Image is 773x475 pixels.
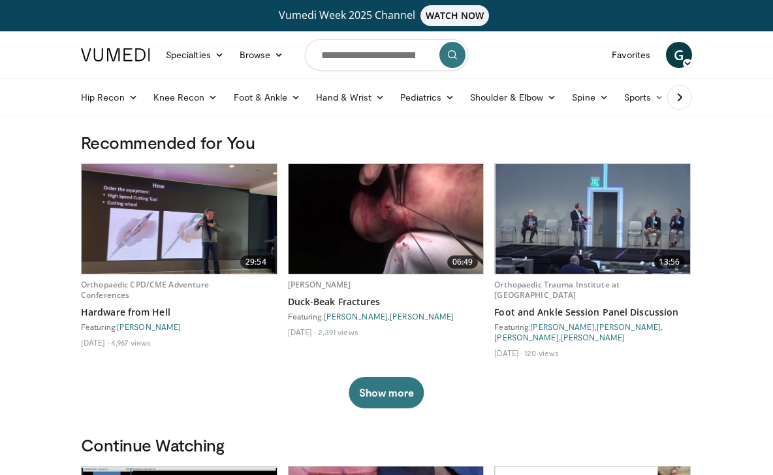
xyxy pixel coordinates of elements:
a: [PERSON_NAME] [597,322,661,331]
img: 60775afc-ffda-4ab0-8851-c93795a251ec.620x360_q85_upscale.jpg [82,164,276,274]
button: Show more [349,377,424,408]
div: Featuring: , , , [494,321,691,342]
a: Hand & Wrist [308,84,392,110]
a: Specialties [158,42,232,68]
a: 13:56 [495,164,690,274]
a: [PERSON_NAME] [494,333,558,342]
span: 29:54 [240,255,272,269]
a: G [666,42,692,68]
a: [PERSON_NAME] [117,322,181,331]
a: [PERSON_NAME] [390,312,454,321]
a: Shoulder & Elbow [462,84,564,110]
a: Hip Recon [73,84,146,110]
a: Duck-Beak Fractures [288,295,484,308]
a: Hardware from Hell [81,306,277,319]
input: Search topics, interventions [305,39,468,71]
a: [PERSON_NAME] [288,279,351,290]
a: Favorites [604,42,658,68]
a: Orthopaedic CPD/CME Adventure Conferences [81,279,209,301]
a: Spine [564,84,616,110]
h3: Recommended for You [81,132,692,153]
span: WATCH NOW [420,5,490,26]
span: 06:49 [447,255,479,269]
a: [PERSON_NAME] [324,312,388,321]
a: Browse [232,42,292,68]
a: 29:54 [82,164,277,274]
a: [PERSON_NAME] [530,322,594,331]
li: 4,967 views [111,337,151,348]
li: 120 views [524,348,559,358]
a: Vumedi Week 2025 ChannelWATCH NOW [73,5,700,26]
img: 8970f8e1-af41-4fb8-bd94-3e47a5a540c0.620x360_q85_upscale.jpg [496,164,690,274]
h3: Continue Watching [81,434,692,455]
li: [DATE] [494,348,522,358]
li: [DATE] [81,337,109,348]
li: 2,391 views [318,327,358,337]
a: Orthopaedic Trauma Institute at [GEOGRAPHIC_DATA] [494,279,620,301]
li: [DATE] [288,327,316,337]
img: b5afe14f-982d-4732-8467-f08ae615c83b.620x360_q85_upscale.jpg [289,164,483,274]
a: Foot and Ankle Session Panel Discussion [494,306,691,319]
a: Pediatrics [392,84,462,110]
span: 13:56 [654,255,685,269]
div: Featuring: , [288,311,484,321]
img: VuMedi Logo [81,48,150,61]
a: Sports [616,84,672,110]
div: Featuring: [81,321,277,332]
a: Knee Recon [146,84,226,110]
a: 06:49 [289,164,484,274]
a: [PERSON_NAME] [561,333,625,342]
a: Foot & Ankle [226,84,309,110]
